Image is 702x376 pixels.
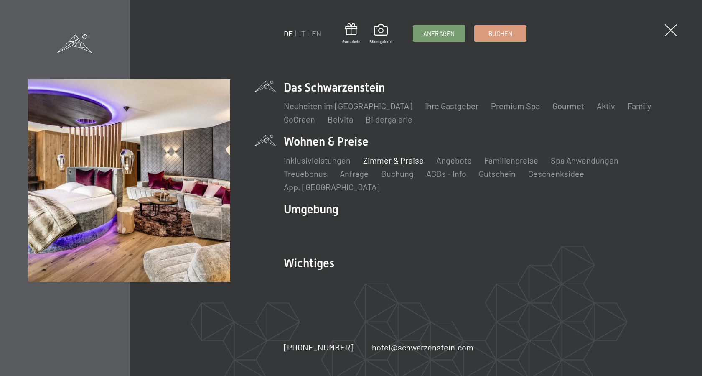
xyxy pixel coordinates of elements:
[436,155,472,165] a: Angebote
[284,182,380,192] a: App. [GEOGRAPHIC_DATA]
[488,29,512,38] span: Buchen
[342,23,360,44] a: Gutschein
[372,341,473,353] a: hotel@schwarzenstein.com
[423,29,455,38] span: Anfragen
[328,114,353,124] a: Belvita
[413,26,465,41] a: Anfragen
[475,26,526,41] a: Buchen
[340,169,369,179] a: Anfrage
[342,38,360,44] span: Gutschein
[491,101,540,111] a: Premium Spa
[528,169,584,179] a: Geschenksidee
[312,29,321,38] a: EN
[426,169,466,179] a: AGBs - Info
[425,101,478,111] a: Ihre Gastgeber
[284,101,412,111] a: Neuheiten im [GEOGRAPHIC_DATA]
[479,169,516,179] a: Gutschein
[363,155,424,165] a: Zimmer & Preise
[552,101,584,111] a: Gourmet
[551,155,618,165] a: Spa Anwendungen
[369,38,392,44] span: Bildergalerie
[299,29,305,38] a: IT
[381,169,414,179] a: Buchung
[284,341,354,353] a: [PHONE_NUMBER]
[284,169,327,179] a: Treuebonus
[484,155,538,165] a: Familienpreise
[366,114,412,124] a: Bildergalerie
[597,101,615,111] a: Aktiv
[284,155,351,165] a: Inklusivleistungen
[628,101,651,111] a: Family
[284,29,293,38] a: DE
[284,342,354,352] span: [PHONE_NUMBER]
[284,114,315,124] a: GoGreen
[369,24,392,44] a: Bildergalerie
